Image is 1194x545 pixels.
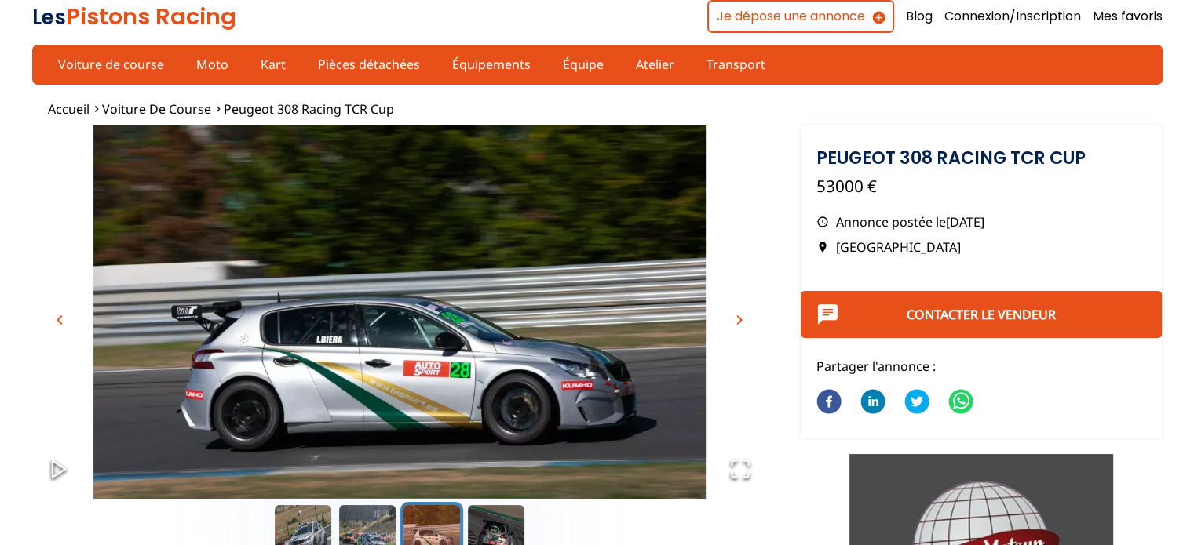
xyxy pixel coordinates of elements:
img: image [32,125,767,533]
span: chevron_left [50,311,69,329]
button: chevron_right [728,308,751,332]
a: Atelier [626,51,685,78]
button: Open Fullscreen [714,442,767,498]
button: facebook [816,380,842,427]
a: Peugeot 308 Racing TCR Cup [224,100,394,118]
a: Blog [906,8,933,25]
a: Connexion/Inscription [944,8,1081,25]
a: Équipe [553,51,614,78]
span: chevron_right [730,311,749,329]
a: Pièces détachées [308,51,430,78]
span: Les [32,3,66,31]
div: Go to Slide 3 [32,125,767,498]
button: Play or Pause Slideshow [32,442,86,498]
a: Voiture de course [102,100,211,118]
a: Contacter le vendeur [907,306,1056,323]
a: Mes favoris [1093,8,1163,25]
button: Contacter le vendeur [801,291,1163,338]
h1: Peugeot 308 Racing TCR Cup [816,149,1147,166]
button: linkedin [860,380,885,427]
button: twitter [904,380,929,427]
a: Kart [250,51,296,78]
p: Annonce postée le [DATE] [816,213,1147,231]
a: Transport [696,51,776,78]
a: Moto [186,51,239,78]
button: chevron_left [48,308,71,332]
p: Partager l'annonce : [816,358,1147,375]
p: 53000 € [816,175,1147,198]
a: LesPistons Racing [32,1,236,32]
p: [GEOGRAPHIC_DATA] [816,238,1147,256]
a: Voiture de course [48,51,174,78]
a: Équipements [442,51,541,78]
a: Accueil [48,100,89,118]
button: whatsapp [948,380,973,427]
